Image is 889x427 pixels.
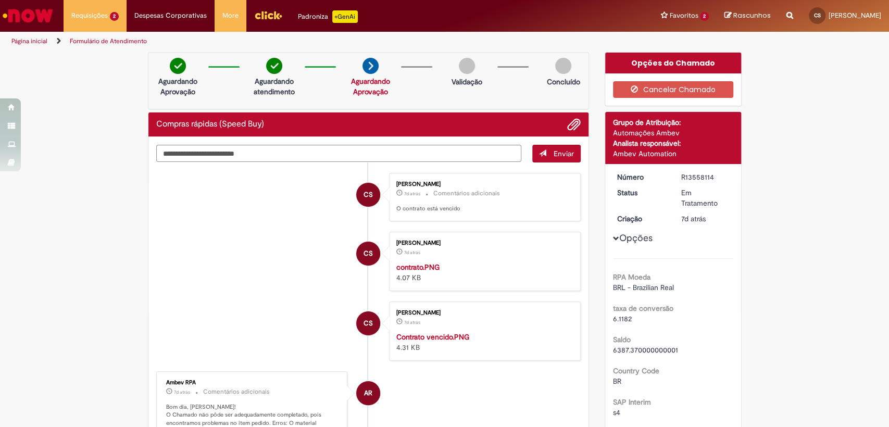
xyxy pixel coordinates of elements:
[356,242,380,266] div: Camila Cursino Da Silva
[396,310,570,316] div: [PERSON_NAME]
[362,58,379,74] img: arrow-next.png
[669,10,698,21] span: Favoritos
[11,37,47,45] a: Página inicial
[613,272,650,282] b: RPA Moeda
[364,311,373,336] span: CS
[724,11,771,21] a: Rascunhos
[613,397,651,407] b: SAP Interim
[156,145,522,162] textarea: Digite sua mensagem aqui...
[396,240,570,246] div: [PERSON_NAME]
[110,12,119,21] span: 2
[174,389,190,395] span: 7d atrás
[452,77,482,87] p: Validação
[613,304,673,313] b: taxa de conversão
[356,311,380,335] div: Camila Cursino Da Silva
[613,138,733,148] div: Analista responsável:
[546,77,580,87] p: Concluído
[70,37,147,45] a: Formulário de Atendimento
[170,58,186,74] img: check-circle-green.png
[733,10,771,20] span: Rascunhos
[332,10,358,23] p: +GenAi
[829,11,881,20] span: [PERSON_NAME]
[404,249,420,256] span: 7d atrás
[298,10,358,23] div: Padroniza
[1,5,55,26] img: ServiceNow
[613,148,733,159] div: Ambev Automation
[396,262,570,283] div: 4.07 KB
[613,128,733,138] div: Automações Ambev
[613,335,631,344] b: Saldo
[203,387,270,396] small: Comentários adicionais
[156,120,264,129] h2: Compras rápidas (Speed Buy) Histórico de tíquete
[609,172,673,182] dt: Número
[567,118,581,131] button: Adicionar anexos
[613,283,674,292] span: BRL - Brazilian Real
[396,332,469,342] a: Contrato vencido.PNG
[153,76,203,97] p: Aguardando Aprovação
[459,58,475,74] img: img-circle-grey.png
[613,366,659,375] b: Country Code
[351,77,390,96] a: Aguardando Aprovação
[8,32,585,51] ul: Trilhas de página
[254,7,282,23] img: click_logo_yellow_360x200.png
[404,319,420,325] time: 23/09/2025 11:51:29
[266,58,282,74] img: check-circle-green.png
[613,408,620,417] span: s4
[71,10,108,21] span: Requisições
[555,58,571,74] img: img-circle-grey.png
[134,10,207,21] span: Despesas Corporativas
[396,262,440,272] a: contrato.PNG
[174,389,190,395] time: 23/09/2025 11:03:30
[396,181,570,187] div: [PERSON_NAME]
[356,183,380,207] div: Camila Cursino Da Silva
[681,187,730,208] div: Em Tratamento
[356,381,380,405] div: Ambev RPA
[404,191,420,197] time: 23/09/2025 11:51:42
[249,76,299,97] p: Aguardando atendimento
[222,10,239,21] span: More
[554,149,574,158] span: Enviar
[613,81,733,98] button: Cancelar Chamado
[396,332,570,353] div: 4.31 KB
[404,319,420,325] span: 7d atrás
[433,189,500,198] small: Comentários adicionais
[532,145,581,162] button: Enviar
[681,214,706,223] time: 23/09/2025 10:24:37
[681,213,730,224] div: 23/09/2025 10:24:37
[613,376,621,386] span: BR
[364,381,372,406] span: AR
[613,117,733,128] div: Grupo de Atribuição:
[364,182,373,207] span: CS
[605,53,741,73] div: Opções do Chamado
[681,172,730,182] div: R13558114
[404,249,420,256] time: 23/09/2025 11:51:29
[609,187,673,198] dt: Status
[364,241,373,266] span: CS
[814,12,821,19] span: CS
[404,191,420,197] span: 7d atrás
[613,345,678,355] span: 6387.370000000001
[700,12,709,21] span: 2
[166,380,340,386] div: Ambev RPA
[681,214,706,223] span: 7d atrás
[396,205,570,213] p: O contrato está vencido
[609,213,673,224] dt: Criação
[613,314,632,323] span: 6.1182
